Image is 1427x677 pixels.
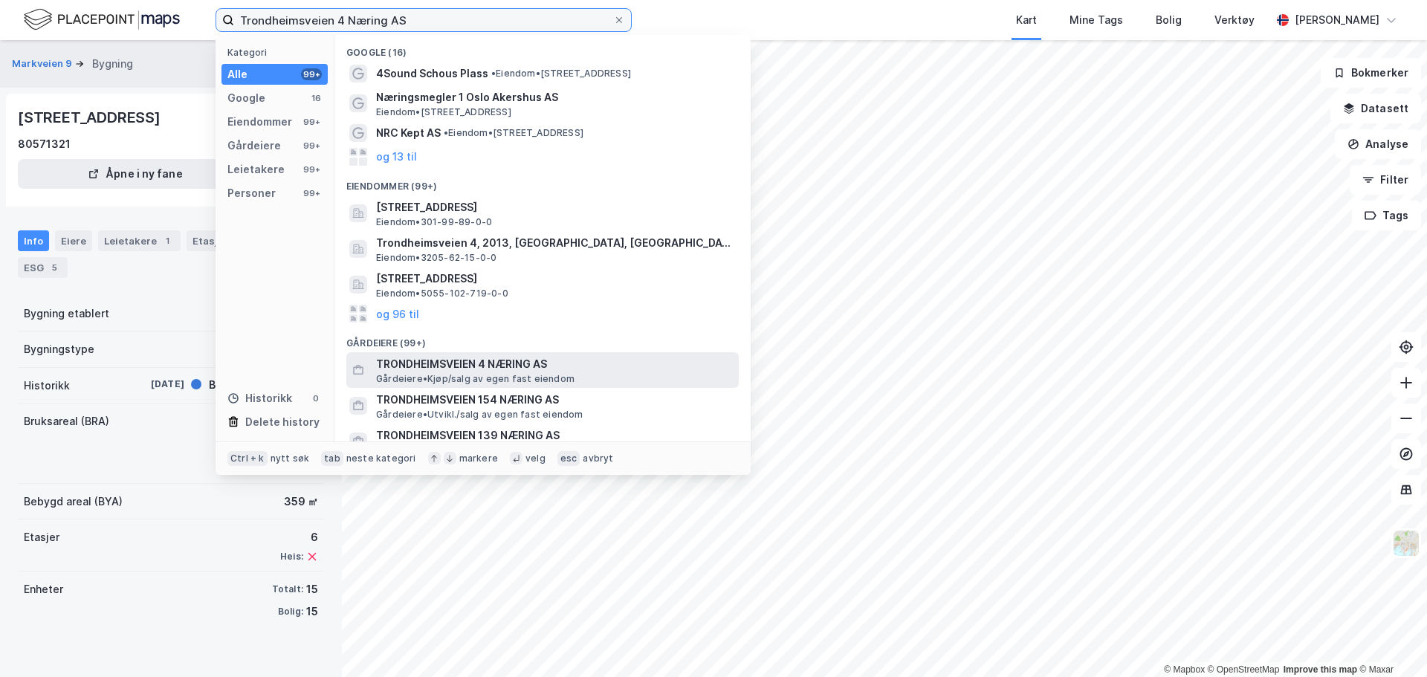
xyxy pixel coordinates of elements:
div: 99+ [301,187,322,199]
span: Eiendom • [STREET_ADDRESS] [444,127,583,139]
div: tab [321,451,343,466]
div: Info [18,230,49,251]
span: TRONDHEIMSVEIEN 154 NÆRING AS [376,391,733,409]
span: Eiendom • [STREET_ADDRESS] [491,68,631,80]
button: Filter [1350,165,1421,195]
div: 15 [306,603,318,621]
div: 359 ㎡ [284,493,318,511]
div: Totalt: [272,583,303,595]
button: Markveien 9 [12,56,75,71]
div: 99+ [301,68,322,80]
div: Leietakere [98,230,181,251]
span: Næringsmegler 1 Oslo Akershus AS [376,88,733,106]
span: TRONDHEIMSVEIEN 139 NÆRING AS [376,427,733,444]
div: Alle [227,65,247,83]
span: Gårdeiere • Kjøp/salg av egen fast eiendom [376,373,575,385]
div: 16 [310,92,322,104]
div: Personer [227,184,276,202]
span: TRONDHEIMSVEIEN 4 NÆRING AS [376,355,733,373]
span: • [491,68,496,79]
div: Bygning er tatt i bruk [209,376,318,394]
div: Kart [1016,11,1037,29]
span: NRC Kept AS [376,124,441,142]
div: Eiendommer (99+) [334,169,751,195]
a: Mapbox [1164,664,1205,675]
div: 5 [47,260,62,275]
div: [STREET_ADDRESS] [18,106,164,129]
div: Etasjer og enheter [192,234,284,247]
div: Google (16) [334,35,751,62]
div: Kategori [227,47,328,58]
div: 15 [306,580,318,598]
button: Tags [1352,201,1421,230]
div: Bebygd areal (BYA) [24,493,123,511]
button: Åpne i ny fane [18,159,253,189]
div: Bygning etablert [24,305,109,323]
div: Gårdeiere [227,137,281,155]
div: Historikk [24,377,70,395]
span: Eiendom • 3205-62-15-0-0 [376,252,496,264]
div: [PERSON_NAME] [1295,11,1379,29]
div: Ctrl + k [227,451,268,466]
button: og 13 til [376,148,417,166]
input: Søk på adresse, matrikkel, gårdeiere, leietakere eller personer [234,9,613,31]
div: [DATE] [125,378,184,391]
div: 6 [280,528,318,546]
a: OpenStreetMap [1208,664,1280,675]
iframe: Chat Widget [1353,606,1427,677]
span: [STREET_ADDRESS] [376,198,733,216]
div: Historikk [227,389,292,407]
div: Etasjer [24,528,59,546]
span: Eiendom • 5055-102-719-0-0 [376,288,508,299]
div: Eiere [55,230,92,251]
button: og 96 til [376,305,419,323]
button: Datasett [1330,94,1421,123]
span: Eiendom • [STREET_ADDRESS] [376,106,511,118]
div: Gårdeiere (99+) [334,325,751,352]
span: 4Sound Schous Plass [376,65,488,82]
div: 99+ [301,163,322,175]
span: [STREET_ADDRESS] [376,270,733,288]
img: Z [1392,529,1420,557]
div: neste kategori [346,453,416,464]
a: Improve this map [1284,664,1357,675]
div: 1 [160,233,175,248]
div: Bolig [1156,11,1182,29]
button: Bokmerker [1321,58,1421,88]
div: velg [525,453,546,464]
div: 99+ [301,140,322,152]
span: • [444,127,448,138]
div: 0 [310,392,322,404]
img: logo.f888ab2527a4732fd821a326f86c7f29.svg [24,7,180,33]
div: Bolig: [278,606,303,618]
div: 99+ [301,116,322,128]
div: Bruksareal (BRA) [24,412,109,430]
div: Bygningstype [24,340,94,358]
div: nytt søk [271,453,310,464]
span: Trondheimsveien 4, 2013, [GEOGRAPHIC_DATA], [GEOGRAPHIC_DATA] [376,234,733,252]
div: Heis: [280,551,303,563]
div: 80571321 [18,135,71,153]
div: avbryt [583,453,613,464]
span: Eiendom • 301-99-89-0-0 [376,216,492,228]
div: ESG [18,257,68,278]
div: esc [557,451,580,466]
div: Enheter [24,580,63,598]
div: Leietakere [227,161,285,178]
div: Eiendommer [227,113,292,131]
div: Verktøy [1214,11,1255,29]
div: Bygning [92,55,133,73]
div: Mine Tags [1070,11,1123,29]
div: markere [459,453,498,464]
div: Google [227,89,265,107]
div: Delete history [245,413,320,431]
button: Analyse [1335,129,1421,159]
span: Gårdeiere • Utvikl./salg av egen fast eiendom [376,409,583,421]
